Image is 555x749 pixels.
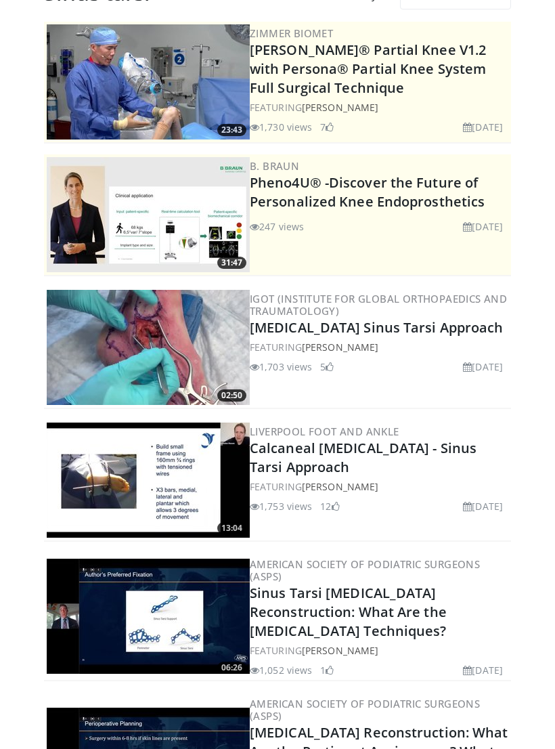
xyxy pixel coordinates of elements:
a: [PERSON_NAME] [302,481,378,494]
a: Sinus Tarsi [MEDICAL_DATA] Reconstruction: What Are the [MEDICAL_DATA] Techniques? [250,584,447,641]
a: American Society of Podiatric Surgeons (ASPS) [250,558,480,584]
span: 02:50 [217,390,246,402]
li: [DATE] [463,664,503,678]
li: [DATE] [463,500,503,514]
a: Pheno4U® -Discover the Future of Personalized Knee Endoprosthetics [250,174,485,211]
li: 1 [320,664,334,678]
img: e672effb-0785-4e23-9a85-74d393008c72.300x170_q85_crop-smart_upscale.jpg [47,559,250,675]
a: Zimmer Biomet [250,27,333,41]
a: 02:50 [47,291,250,406]
a: Liverpool Foot and Ankle [250,425,399,439]
a: American Society of Podiatric Surgeons (ASPS) [250,698,480,723]
img: 57e08e56-5faa-4f2c-ab7b-5020c7895791.300x170_q85_crop-smart_upscale.jpg [47,423,250,538]
li: [DATE] [463,360,503,374]
a: B. Braun [250,160,299,173]
li: [DATE] [463,121,503,135]
a: [PERSON_NAME] [302,102,378,114]
a: 31:47 [47,158,250,273]
span: 31:47 [217,257,246,270]
a: [PERSON_NAME]® Partial Knee V1.2 with Persona® Partial Knee System Full Surgical Technique [250,41,486,98]
img: 2c749dd2-eaed-4ec0-9464-a41d4cc96b76.300x170_q85_crop-smart_upscale.jpg [47,158,250,273]
span: 13:04 [217,523,246,535]
a: 13:04 [47,423,250,538]
img: 99b1778f-d2b2-419a-8659-7269f4b428ba.300x170_q85_crop-smart_upscale.jpg [47,25,250,140]
a: 06:26 [47,559,250,675]
img: 5cc62f18-1b52-4a2b-993e-911c72b341b0.300x170_q85_crop-smart_upscale.jpg [47,291,250,406]
li: 7 [320,121,334,135]
a: [PERSON_NAME] [302,645,378,658]
div: FEATURING [250,480,508,494]
a: IGOT (Institute for Global Orthopaedics and Traumatology) [250,293,507,318]
li: [DATE] [463,220,503,234]
a: 23:43 [47,25,250,140]
div: FEATURING [250,101,508,115]
li: 247 views [250,220,304,234]
span: 23:43 [217,125,246,137]
li: 5 [320,360,334,374]
a: [MEDICAL_DATA] Sinus Tarsi Approach [250,319,504,337]
li: 1,052 views [250,664,312,678]
li: 1,703 views [250,360,312,374]
div: FEATURING [250,644,508,658]
li: 1,753 views [250,500,312,514]
li: 12 [320,500,339,514]
a: Calcaneal [MEDICAL_DATA] - Sinus Tarsi Approach [250,440,476,477]
span: 06:26 [217,662,246,675]
li: 1,730 views [250,121,312,135]
div: FEATURING [250,341,508,355]
a: [PERSON_NAME] [302,341,378,354]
